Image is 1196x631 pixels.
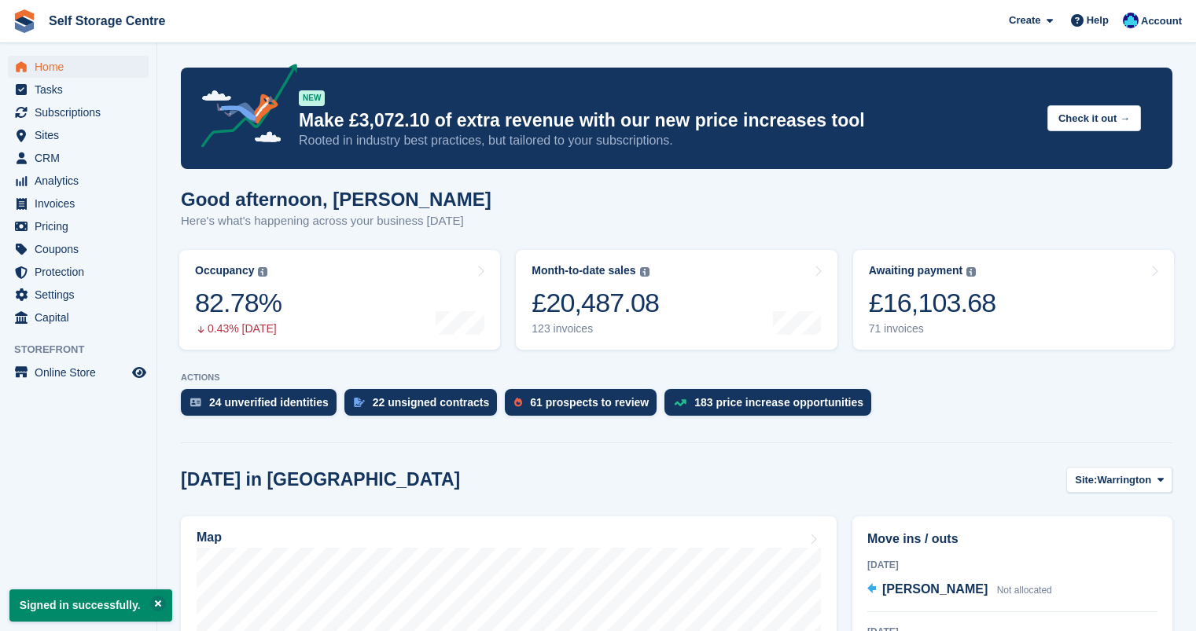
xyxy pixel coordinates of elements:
img: price_increase_opportunities-93ffe204e8149a01c8c9dc8f82e8f89637d9d84a8eef4429ea346261dce0b2c0.svg [674,399,686,406]
div: 24 unverified identities [209,396,329,409]
a: menu [8,306,149,328]
a: menu [8,261,149,283]
span: CRM [35,147,129,169]
span: Subscriptions [35,101,129,123]
a: 61 prospects to review [505,389,664,424]
p: Here's what's happening across your business [DATE] [181,212,491,230]
span: [PERSON_NAME] [882,582,988,596]
div: 183 price increase opportunities [694,396,863,409]
span: Analytics [35,170,129,192]
img: icon-info-grey-7440780725fd019a000dd9b08b2336e03edf1995a4989e88bcd33f0948082b44.svg [966,267,976,277]
span: Site: [1075,472,1097,488]
p: Make £3,072.10 of extra revenue with our new price increases tool [299,109,1035,132]
a: 24 unverified identities [181,389,344,424]
span: Home [35,56,129,78]
div: NEW [299,90,325,106]
div: 82.78% [195,287,282,319]
div: 123 invoices [532,322,659,336]
h2: Move ins / outs [867,530,1157,548]
div: 0.43% [DATE] [195,322,282,336]
span: Create [1009,13,1040,28]
img: prospect-51fa495bee0391a8d652442698ab0144808aea92771e9ea1ae160a38d050c398.svg [514,398,522,407]
a: menu [8,193,149,215]
a: [PERSON_NAME] Not allocated [867,580,1052,600]
span: Storefront [14,342,156,358]
img: icon-info-grey-7440780725fd019a000dd9b08b2336e03edf1995a4989e88bcd33f0948082b44.svg [640,267,650,277]
p: Signed in successfully. [9,589,172,622]
img: icon-info-grey-7440780725fd019a000dd9b08b2336e03edf1995a4989e88bcd33f0948082b44.svg [258,267,267,277]
span: Pricing [35,215,129,237]
h2: [DATE] in [GEOGRAPHIC_DATA] [181,469,460,490]
span: Warrington [1097,472,1151,488]
span: Coupons [35,238,129,260]
span: Invoices [35,193,129,215]
span: Help [1087,13,1109,28]
img: contract_signature_icon-13c848040528278c33f63329250d36e43548de30e8caae1d1a13099fd9432cc5.svg [354,398,365,407]
a: menu [8,361,149,383]
a: menu [8,215,149,237]
img: Paul Trevor [1123,13,1139,28]
div: Awaiting payment [869,264,963,277]
a: menu [8,284,149,306]
a: menu [8,101,149,123]
div: 22 unsigned contracts [373,396,490,409]
a: 22 unsigned contracts [344,389,506,424]
a: menu [8,79,149,101]
a: Preview store [130,363,149,382]
div: 71 invoices [869,322,996,336]
span: Protection [35,261,129,283]
a: menu [8,170,149,192]
span: Online Store [35,361,129,383]
h2: Map [197,530,222,545]
span: Settings [35,284,129,306]
a: 183 price increase opportunities [664,389,879,424]
a: Occupancy 82.78% 0.43% [DATE] [179,250,500,350]
div: [DATE] [867,558,1157,572]
button: Site: Warrington [1066,467,1172,493]
a: menu [8,56,149,78]
span: Not allocated [997,585,1052,596]
div: Occupancy [195,264,254,277]
img: stora-icon-8386f47178a22dfd0bd8f6a31ec36ba5ce8667c1dd55bd0f319d3a0aa187defe.svg [13,9,36,33]
img: price-adjustments-announcement-icon-8257ccfd72463d97f412b2fc003d46551f7dbcb40ab6d574587a9cd5c0d94... [188,64,298,153]
p: ACTIONS [181,372,1172,383]
div: Month-to-date sales [532,264,635,277]
a: Month-to-date sales £20,487.08 123 invoices [516,250,837,350]
a: Awaiting payment £16,103.68 71 invoices [853,250,1174,350]
div: 61 prospects to review [530,396,649,409]
span: Tasks [35,79,129,101]
a: Self Storage Centre [42,8,171,34]
a: menu [8,124,149,146]
a: menu [8,238,149,260]
div: £20,487.08 [532,287,659,319]
span: Sites [35,124,129,146]
span: Account [1141,13,1182,29]
div: £16,103.68 [869,287,996,319]
button: Check it out → [1047,105,1141,131]
img: verify_identity-adf6edd0f0f0b5bbfe63781bf79b02c33cf7c696d77639b501bdc392416b5a36.svg [190,398,201,407]
p: Rooted in industry best practices, but tailored to your subscriptions. [299,132,1035,149]
a: menu [8,147,149,169]
h1: Good afternoon, [PERSON_NAME] [181,189,491,210]
span: Capital [35,306,129,328]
